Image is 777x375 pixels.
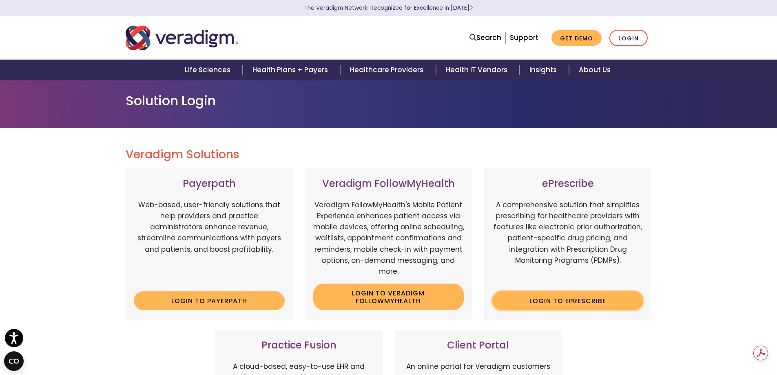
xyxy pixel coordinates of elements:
a: Search [469,32,501,43]
h3: Payerpath [134,178,285,190]
h2: Veradigm Solutions [126,148,652,162]
span: Learn More [469,4,473,12]
a: Login to ePrescribe [492,291,643,310]
h3: Practice Fusion [224,339,374,351]
img: Veradigm logo [126,24,238,51]
a: Login to Payerpath [134,291,285,310]
h3: ePrescribe [492,178,643,190]
a: Life Sciences [175,60,243,80]
a: About Us [569,60,620,80]
a: Login to Veradigm FollowMyHealth [313,284,464,310]
h3: Client Portal [403,339,554,351]
a: The Veradigm Network: Recognized for Excellence in [DATE]Learn More [304,4,473,12]
a: Get Demo [551,30,602,46]
button: Open CMP widget [4,351,24,371]
p: A comprehensive solution that simplifies prescribing for healthcare providers with features like ... [492,200,643,285]
a: Support [510,33,538,42]
p: Web-based, user-friendly solutions that help providers and practice administrators enhance revenu... [134,200,285,285]
a: Health IT Vendors [436,60,520,80]
a: Login [609,30,648,47]
a: Health Plans + Payers [243,60,340,80]
a: Healthcare Providers [340,60,436,80]
p: Veradigm FollowMyHealth's Mobile Patient Experience enhances patient access via mobile devices, o... [313,200,464,277]
iframe: Drift Chat Widget [620,316,767,365]
h3: Veradigm FollowMyHealth [313,178,464,190]
h1: Solution Login [126,93,652,109]
a: Insights [520,60,569,80]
